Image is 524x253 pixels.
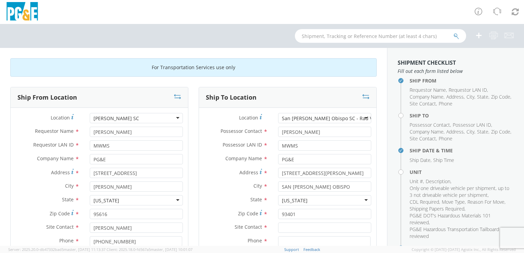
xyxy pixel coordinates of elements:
[477,93,488,100] span: State
[453,122,491,128] span: Possessor LAN ID
[51,114,70,121] span: Location
[206,94,257,101] h3: Ship To Location
[410,185,512,199] li: ,
[439,135,452,142] span: Phone
[491,93,510,100] span: Zip Code
[410,199,439,205] span: CDL Required
[410,212,512,226] li: ,
[295,29,466,43] input: Shipment, Tracking or Reference Number (at least 4 chars)
[446,93,465,100] li: ,
[398,68,514,75] span: Fill out each form listed below
[410,169,514,175] h4: Unit
[5,2,39,22] img: pge-logo-06675f144f4cfa6a6814.png
[433,157,454,163] span: Ship Time
[235,224,262,230] span: Site Contact
[250,196,262,203] span: State
[221,128,262,134] span: Possessor Contact
[453,122,492,128] li: ,
[410,226,499,239] span: PG&E Hazardous Transportation Tailboard reviewed
[238,210,258,217] span: Zip Code
[491,128,510,135] span: Zip Code
[466,93,475,100] li: ,
[410,93,444,100] span: Company Name
[410,178,423,185] span: Unit #
[491,128,511,135] li: ,
[466,128,475,135] li: ,
[467,199,506,205] li: ,
[410,157,431,163] span: Ship Date
[467,199,504,205] span: Reason For Move
[446,128,464,135] span: Address
[10,58,377,77] div: For Transportation Services use only
[50,210,70,217] span: Zip Code
[225,155,262,162] span: Company Name
[442,199,466,205] li: ,
[410,135,436,142] span: Site Contact
[446,128,465,135] li: ,
[412,247,516,252] span: Copyright © [DATE]-[DATE] Agistix Inc., All Rights Reserved
[410,205,464,212] span: Shipping Papers Required
[65,182,74,189] span: City
[410,128,445,135] li: ,
[64,247,105,252] span: master, [DATE] 11:13:37
[426,178,450,185] span: Description
[449,87,488,93] li: ,
[410,199,440,205] li: ,
[449,87,487,93] span: Requestor LAN ID
[439,100,452,107] span: Phone
[410,122,451,128] li: ,
[35,128,74,134] span: Requestor Name
[46,224,74,230] span: Site Contact
[239,114,258,121] span: Location
[284,247,299,252] a: Support
[17,94,77,101] h3: Ship From Location
[410,78,514,83] h4: Ship From
[410,185,509,198] span: Only one driveable vehicle per shipment, up to 3 not driveable vehicle per shipment
[466,93,474,100] span: City
[410,135,437,142] li: ,
[410,178,424,185] li: ,
[282,197,308,204] div: [US_STATE]
[442,199,465,205] span: Move Type
[410,93,445,100] li: ,
[477,93,489,100] li: ,
[410,100,436,107] span: Site Contact
[426,178,451,185] li: ,
[410,100,437,107] li: ,
[282,115,390,122] div: San [PERSON_NAME] Obispo SC - Rad Van Bldg
[477,128,489,135] li: ,
[248,237,262,244] span: Phone
[239,169,258,176] span: Address
[93,115,139,122] div: [PERSON_NAME] SC
[410,87,446,93] span: Requestor Name
[93,197,119,204] div: [US_STATE]
[410,212,491,226] span: PG&E DOT's Hazardous Materials 101 reviewed
[51,169,70,176] span: Address
[303,247,320,252] a: Feedback
[477,128,488,135] span: State
[398,59,456,66] strong: Shipment Checklist
[37,155,74,162] span: Company Name
[107,247,192,252] span: Client: 2025.18.0-fd567a5
[33,141,74,148] span: Requestor LAN ID
[410,205,465,212] li: ,
[8,247,105,252] span: Server: 2025.20.0-db47332bad5
[62,196,74,203] span: State
[410,128,444,135] span: Company Name
[410,113,514,118] h4: Ship To
[59,237,74,244] span: Phone
[491,93,511,100] li: ,
[253,182,262,189] span: City
[410,122,450,128] span: Possessor Contact
[223,141,262,148] span: Possessor LAN ID
[151,247,192,252] span: master, [DATE] 10:01:07
[410,87,447,93] li: ,
[466,128,474,135] span: City
[446,93,464,100] span: Address
[410,148,514,153] h4: Ship Date & Time
[410,157,432,164] li: ,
